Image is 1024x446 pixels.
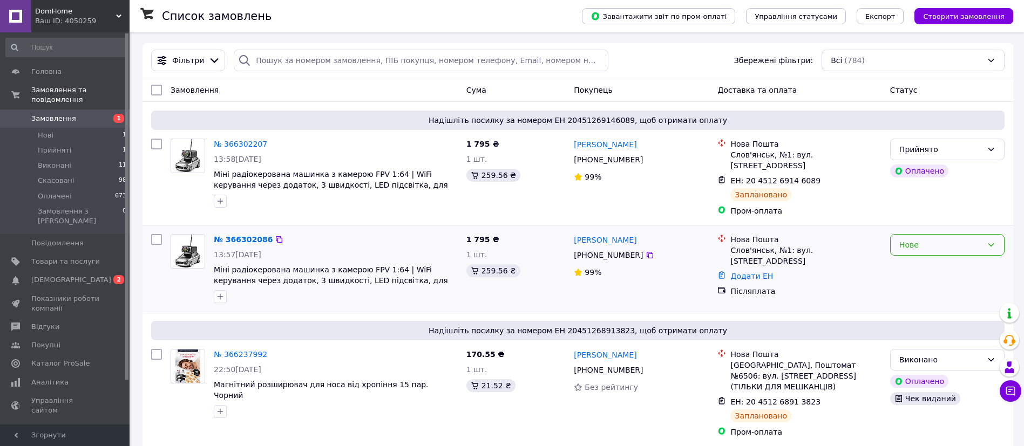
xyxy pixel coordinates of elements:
span: 1 [123,146,126,155]
span: Товари та послуги [31,257,100,266]
img: Фото товару [175,349,200,383]
div: Післяплата [730,286,881,297]
div: Пром-оплата [730,205,881,216]
div: Нове [899,239,982,251]
div: 21.52 ₴ [466,379,516,392]
span: Доставка та оплата [717,86,797,94]
span: Завантажити звіт по пром-оплаті [591,11,727,21]
span: Покупці [31,340,60,350]
span: Каталог ProSale [31,359,90,368]
a: № 366302207 [214,140,267,148]
input: Пошук [5,38,127,57]
span: (784) [844,56,865,65]
span: Управління сайтом [31,396,100,415]
span: Фільтри [172,55,204,66]
span: Повідомлення [31,238,84,248]
span: Аналітика [31,378,69,387]
span: Нові [38,131,53,140]
a: Міні радіокерована машинка з камерою FPV 1:64 | WiFi керування через додаток, 3 швидкості, LED пі... [214,265,448,296]
span: 11 [119,161,126,170]
span: Покупець [574,86,612,94]
span: Управління статусами [755,12,837,20]
span: 1 шт. [466,365,487,374]
span: 1 шт. [466,155,487,163]
div: 259.56 ₴ [466,264,520,277]
span: 98 [119,176,126,186]
span: [DEMOGRAPHIC_DATA] [31,275,111,285]
a: № 366302086 [214,235,273,244]
a: [PERSON_NAME] [574,139,636,150]
div: Пром-оплата [730,427,881,437]
a: [PERSON_NAME] [574,235,636,245]
span: ЕН: 20 4512 6891 3823 [730,397,820,406]
span: 1 795 ₴ [466,140,499,148]
div: Нова Пошта [730,139,881,149]
img: Фото товару [175,139,200,173]
span: 13:58[DATE] [214,155,261,163]
a: Фото товару [171,139,205,173]
span: Експорт [865,12,896,20]
span: 1 шт. [466,250,487,259]
span: DomHome [35,6,116,16]
span: Замовлення та повідомлення [31,85,130,105]
span: Головна [31,67,62,77]
span: Скасовані [38,176,74,186]
span: Замовлення з [PERSON_NAME] [38,207,123,226]
span: 0 [123,207,126,226]
a: Фото товару [171,349,205,383]
span: Без рейтингу [585,383,638,392]
span: 22:50[DATE] [214,365,261,374]
span: 99% [585,268,601,277]
span: Надішліть посилку за номером ЕН 20451268913823, щоб отримати оплату [155,325,1000,336]
a: Міні радіокерована машинка з камерою FPV 1:64 | WiFi керування через додаток, 3 швидкості, LED пі... [214,170,448,200]
div: Оплачено [890,164,948,177]
span: 13:57[DATE] [214,250,261,259]
span: 1 [113,114,124,123]
span: Всі [831,55,842,66]
span: 1 [123,131,126,140]
h1: Список замовлень [162,10,272,23]
button: Чат з покупцем [1000,380,1021,402]
a: № 366237992 [214,350,267,359]
button: Створити замовлення [914,8,1013,24]
span: Показники роботи компанії [31,294,100,313]
div: 259.56 ₴ [466,169,520,182]
button: Управління статусами [746,8,846,24]
div: Ваш ID: 4050259 [35,16,130,26]
span: 673 [115,191,126,201]
span: 1 795 ₴ [466,235,499,244]
a: Магнітний розширювач для носа від хропіння 15 пар. Чорний [214,380,429,400]
div: Оплачено [890,375,948,388]
a: Створити замовлення [904,11,1013,20]
div: Нова Пошта [730,349,881,360]
span: 99% [585,173,601,181]
span: Відгуки [31,322,59,332]
span: Збережені фільтри: [734,55,813,66]
span: Cума [466,86,486,94]
a: Фото товару [171,234,205,269]
button: Завантажити звіт по пром-оплаті [582,8,735,24]
div: Заплановано [730,188,791,201]
div: Чек виданий [890,392,960,405]
span: Замовлення [171,86,219,94]
button: Експорт [857,8,904,24]
div: Прийнято [899,143,982,155]
div: Слов'янськ, №1: вул. [STREET_ADDRESS] [730,149,881,171]
span: Статус [890,86,918,94]
span: 170.55 ₴ [466,350,505,359]
span: Прийняті [38,146,71,155]
div: [PHONE_NUMBER] [572,362,645,378]
span: Виконані [38,161,71,170]
img: Фото товару [175,235,200,268]
div: Заплановано [730,409,791,422]
a: [PERSON_NAME] [574,349,636,360]
span: Створити замовлення [923,12,1005,20]
input: Пошук за номером замовлення, ПІБ покупця, номером телефону, Email, номером накладної [234,50,608,71]
div: [PHONE_NUMBER] [572,152,645,167]
span: ЕН: 20 4512 6914 6089 [730,176,820,185]
div: Слов'янськ, №1: вул. [STREET_ADDRESS] [730,245,881,266]
div: Нова Пошта [730,234,881,245]
span: Замовлення [31,114,76,123]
